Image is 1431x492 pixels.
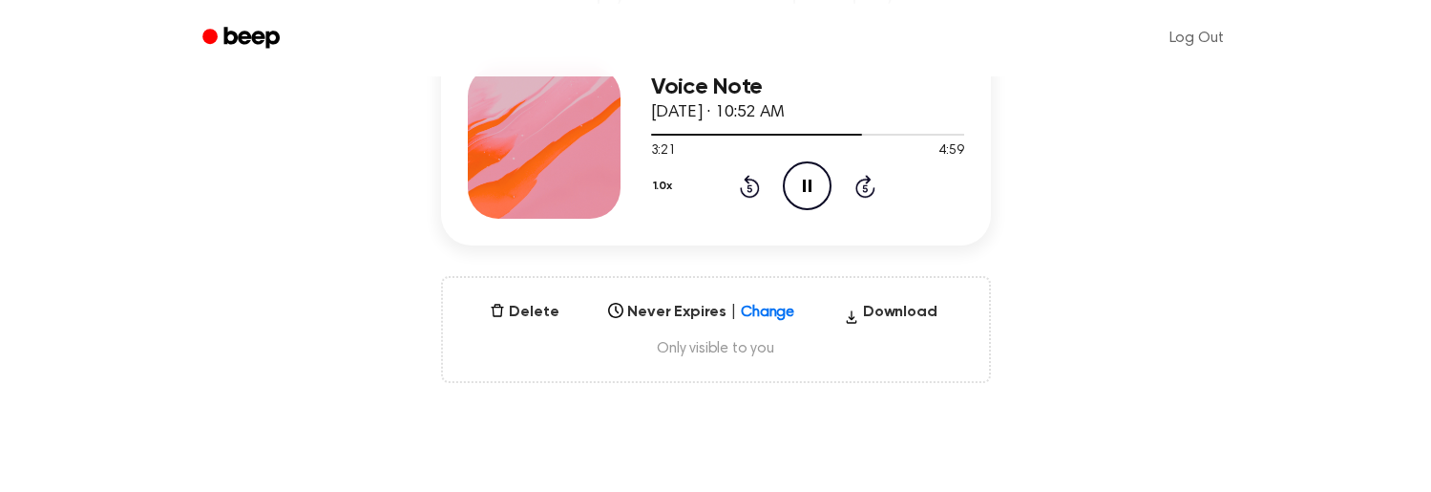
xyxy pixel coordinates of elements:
[651,75,964,100] h3: Voice Note
[938,141,963,161] span: 4:59
[651,170,680,203] button: 1.0x
[1150,15,1243,61] a: Log Out
[482,301,566,324] button: Delete
[836,301,945,332] button: Download
[651,104,785,121] span: [DATE] · 10:52 AM
[189,20,297,57] a: Beep
[466,339,966,358] span: Only visible to you
[651,141,676,161] span: 3:21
